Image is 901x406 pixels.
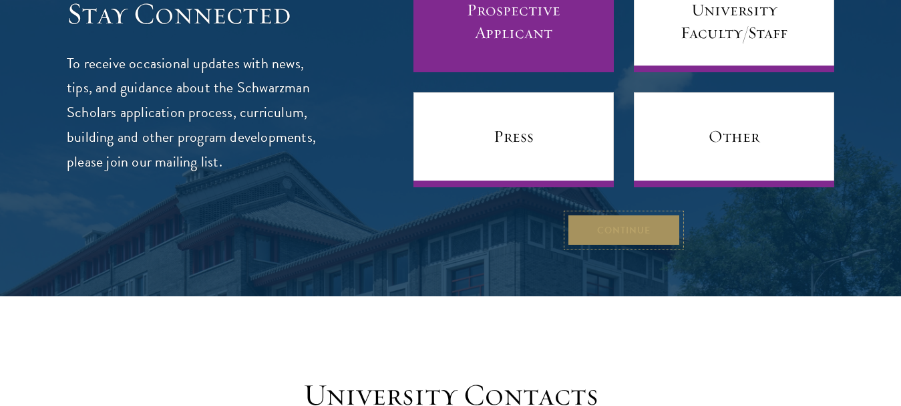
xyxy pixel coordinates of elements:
[67,52,317,175] p: To receive occasional updates with news, tips, and guidance about the Schwarzman Scholars applica...
[634,92,834,187] a: Other
[413,92,614,187] a: Press
[567,214,681,246] button: Continue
